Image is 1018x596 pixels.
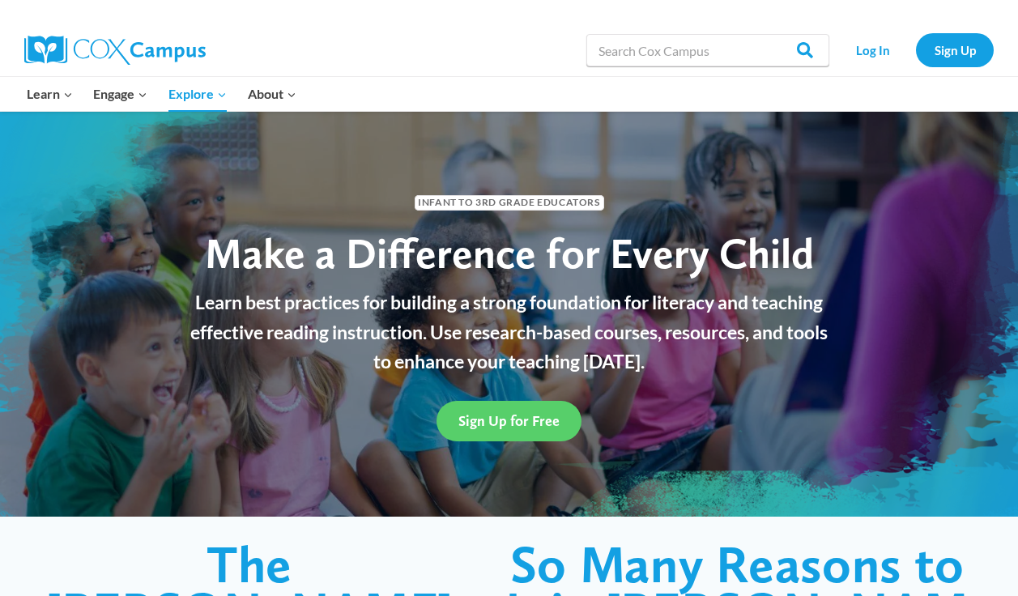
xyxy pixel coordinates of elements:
[27,83,73,104] span: Learn
[837,33,908,66] a: Log In
[24,36,206,65] img: Cox Campus
[248,83,296,104] span: About
[437,401,581,441] a: Sign Up for Free
[586,34,829,66] input: Search Cox Campus
[837,33,994,66] nav: Secondary Navigation
[93,83,147,104] span: Engage
[458,412,560,429] span: Sign Up for Free
[181,287,837,377] p: Learn best practices for building a strong foundation for literacy and teaching effective reading...
[415,195,604,211] span: Infant to 3rd Grade Educators
[916,33,994,66] a: Sign Up
[16,77,306,111] nav: Primary Navigation
[205,228,814,279] span: Make a Difference for Every Child
[168,83,227,104] span: Explore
